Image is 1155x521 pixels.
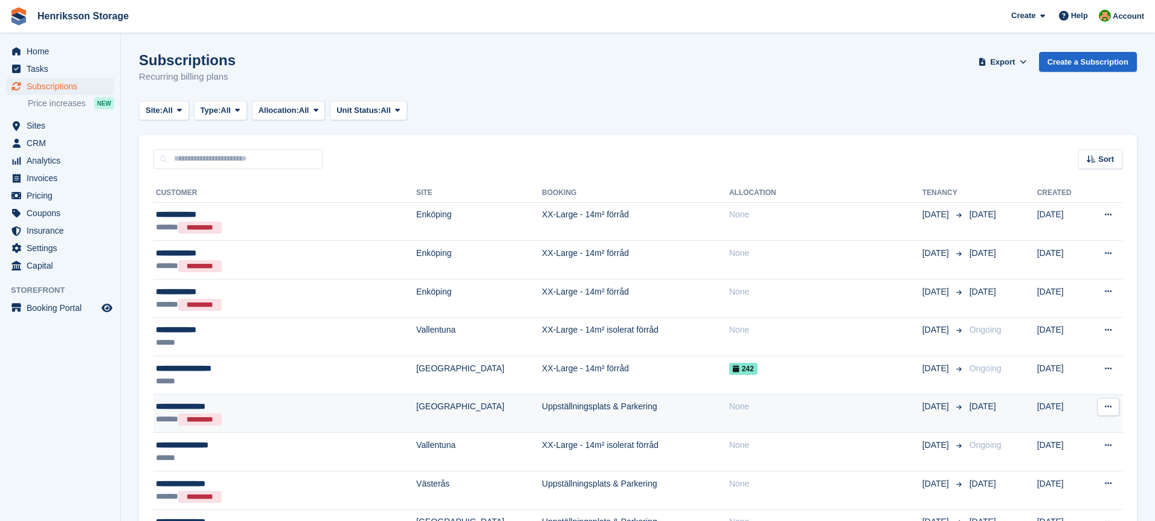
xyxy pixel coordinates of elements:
td: [GEOGRAPHIC_DATA] [416,394,542,433]
img: Mikael Holmström [1099,10,1111,22]
span: Subscriptions [27,78,99,95]
span: Invoices [27,170,99,187]
span: Ongoing [970,440,1002,450]
span: Home [27,43,99,60]
span: Ongoing [970,363,1002,373]
span: Capital [27,257,99,274]
p: Recurring billing plans [139,70,236,84]
span: Site: [146,104,162,117]
span: [DATE] [922,362,951,375]
td: [GEOGRAPHIC_DATA] [416,356,542,395]
td: XX-Large - 14m² förråd [542,202,729,241]
span: [DATE] [970,287,996,296]
td: [DATE] [1037,318,1087,356]
span: Unit Status: [336,104,381,117]
span: [DATE] [922,208,951,221]
div: NEW [94,97,114,109]
a: menu [6,187,114,204]
a: menu [6,43,114,60]
a: menu [6,135,114,152]
td: Västerås [416,471,542,510]
a: menu [6,170,114,187]
div: None [729,208,922,221]
span: [DATE] [922,286,951,298]
span: 242 [729,363,758,375]
span: Ongoing [970,325,1002,334]
span: Settings [27,240,99,257]
a: menu [6,205,114,222]
td: XX-Large - 14m² isolerat förråd [542,433,729,471]
span: Price increases [28,98,86,109]
div: None [729,286,922,298]
td: Uppställningsplats & Parkering [542,394,729,433]
span: [DATE] [922,324,951,336]
button: Allocation: All [252,101,326,121]
span: [DATE] [922,247,951,260]
a: menu [6,152,114,169]
td: Vallentuna [416,318,542,356]
button: Unit Status: All [330,101,407,121]
span: [DATE] [922,400,951,413]
span: Create [1011,10,1035,22]
span: Account [1113,10,1144,22]
span: All [299,104,309,117]
span: [DATE] [970,248,996,258]
span: Booking Portal [27,299,99,316]
div: None [729,400,922,413]
td: [DATE] [1037,356,1087,395]
td: Enköping [416,202,542,241]
td: Uppställningsplats & Parkering [542,471,729,510]
span: Tasks [27,60,99,77]
span: Sites [27,117,99,134]
span: [DATE] [922,478,951,490]
span: All [162,104,173,117]
a: Preview store [100,301,114,315]
a: menu [6,257,114,274]
span: Pricing [27,187,99,204]
button: Type: All [194,101,247,121]
td: Enköping [416,279,542,318]
span: [DATE] [970,401,996,411]
td: [DATE] [1037,241,1087,280]
td: XX-Large - 14m² förråd [542,241,729,280]
h1: Subscriptions [139,52,236,68]
a: menu [6,299,114,316]
td: [DATE] [1037,202,1087,241]
span: [DATE] [970,209,996,219]
span: Insurance [27,222,99,239]
a: menu [6,240,114,257]
span: All [220,104,231,117]
img: stora-icon-8386f47178a22dfd0bd8f6a31ec36ba5ce8667c1dd55bd0f319d3a0aa187defe.svg [10,7,28,25]
td: Vallentuna [416,433,542,471]
div: None [729,439,922,452]
a: menu [6,222,114,239]
td: [DATE] [1037,394,1087,433]
div: None [729,324,922,336]
a: Henriksson Storage [33,6,134,26]
th: Tenancy [922,184,965,203]
a: menu [6,117,114,134]
td: XX-Large - 14m² förråd [542,356,729,395]
a: Price increases NEW [28,97,114,110]
span: Analytics [27,152,99,169]
a: Create a Subscription [1039,52,1137,72]
td: Enköping [416,241,542,280]
span: Coupons [27,205,99,222]
th: Created [1037,184,1087,203]
button: Export [976,52,1029,72]
span: CRM [27,135,99,152]
span: Storefront [11,284,120,296]
td: XX-Large - 14m² förråd [542,279,729,318]
td: XX-Large - 14m² isolerat förråd [542,318,729,356]
td: [DATE] [1037,433,1087,471]
span: Export [990,56,1015,68]
span: [DATE] [970,479,996,488]
span: [DATE] [922,439,951,452]
span: Help [1071,10,1088,22]
button: Site: All [139,101,189,121]
span: Sort [1098,153,1114,165]
th: Customer [153,184,416,203]
td: [DATE] [1037,279,1087,318]
span: Allocation: [259,104,299,117]
span: All [381,104,391,117]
